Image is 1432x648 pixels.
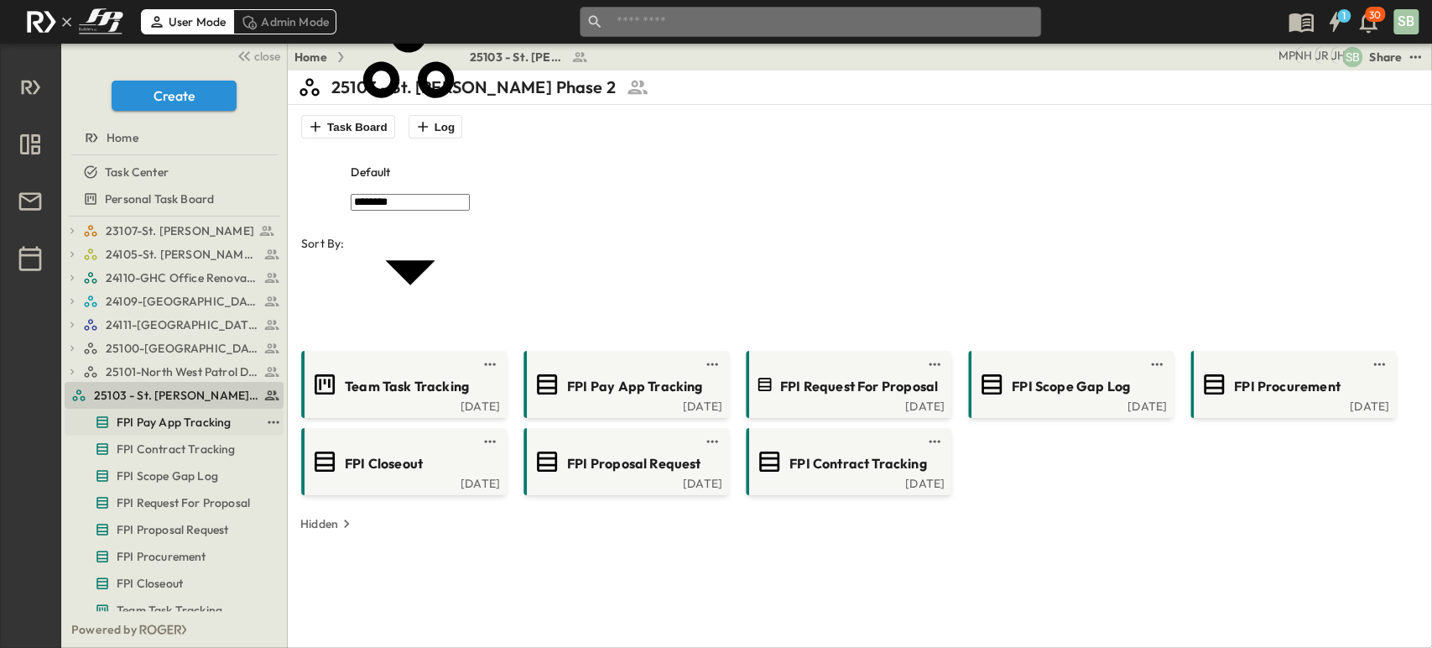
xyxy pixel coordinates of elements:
h6: 1 [1342,9,1346,23]
a: [DATE] [305,475,500,489]
a: FPI Proposal Request [65,518,280,541]
div: FPI Closeouttest [65,570,284,597]
a: [DATE] [527,398,722,411]
a: FPI Scope Gap Log [65,464,280,488]
a: 24105-St. Matthew Kitchen Reno [83,243,280,266]
a: Team Task Tracking [305,371,500,398]
span: FPI Request For Proposal [117,494,250,511]
button: test [1147,354,1167,374]
img: c8d7d1ed905e502e8f77bf7063faec64e13b34fdb1f2bdd94b0e311fc34f8000.png [20,4,129,39]
button: 1 [1318,7,1351,37]
span: FPI Pay App Tracking [567,377,702,396]
a: 24109-St. Teresa of Calcutta Parish Hall [83,290,280,313]
nav: breadcrumbs [294,3,598,112]
span: Task Center [105,164,169,180]
a: FPI Procurement [65,545,280,568]
span: FPI Scope Gap Log [1012,377,1130,396]
span: FPI Request For Proposal [780,377,938,396]
a: FPI Request For Proposal [749,371,945,398]
span: 25103 - St. [PERSON_NAME] Phase 2 [470,49,565,65]
a: Team Task Tracking [65,598,280,622]
button: test [924,431,945,452]
div: 25101-North West Patrol Divisiontest [65,358,284,385]
span: close [254,48,280,65]
button: test [480,354,500,374]
div: FPI Contract Trackingtest [65,436,284,462]
div: Monica Pruteanu (mpruteanu@fpibuilders.com) [1278,47,1295,64]
a: 24110-GHC Office Renovations [83,266,280,290]
span: 23107-St. Martin De Porres [106,222,254,239]
a: [DATE] [1194,398,1389,411]
span: 25101-North West Patrol Division [106,363,259,380]
div: Jayden Ramirez (jramirez@fpibuilders.com) [1315,47,1329,64]
span: Personal Task Board [105,191,214,207]
div: Share [1369,49,1402,65]
p: Sort By: [301,235,344,252]
span: FPI Closeout [117,575,183,592]
a: [DATE] [749,475,945,489]
a: 23107-St. Martin De Porres [83,219,280,243]
button: Task Board [301,115,395,138]
div: SB [1393,9,1419,34]
p: Default [351,164,390,180]
a: 24111-FWMSH Building Reno [83,313,280,337]
div: 25100-Vanguard Prep Schooltest [65,335,284,362]
div: [DATE] [305,398,500,411]
span: 25100-Vanguard Prep School [106,340,259,357]
a: [DATE] [527,475,722,489]
span: FPI Contract Tracking [117,441,236,457]
a: 25103 - St. [PERSON_NAME] Phase 2 [71,384,280,407]
a: FPI Pay App Tracking [527,371,722,398]
span: 25103 - St. [PERSON_NAME] Phase 2 [94,387,259,404]
div: 24109-St. Teresa of Calcutta Parish Halltest [65,288,284,315]
button: Create [112,81,237,111]
span: 24105-St. Matthew Kitchen Reno [106,246,259,263]
div: Default [351,152,470,192]
div: FPI Scope Gap Logtest [65,462,284,489]
div: Nila Hutcheson (nhutcheson@fpibuilders.com) [1294,47,1312,64]
a: Home [65,126,280,149]
p: Hidden [300,515,338,532]
a: FPI Contract Tracking [749,448,945,475]
div: FPI Pay App Trackingtest [65,409,284,436]
a: FPI Pay App Tracking [65,410,260,434]
button: test [480,431,500,452]
span: FPI Scope Gap Log [117,468,218,484]
button: test [1405,47,1425,67]
button: test [924,354,945,374]
span: 24109-St. Teresa of Calcutta Parish Hall [106,293,259,310]
div: 25103 - St. [PERSON_NAME] Phase 2test [65,382,284,409]
span: 24111-FWMSH Building Reno [106,316,259,333]
span: FPI Contract Tracking [789,454,927,473]
a: FPI Procurement [1194,371,1389,398]
a: FPI Contract Tracking [65,437,280,461]
div: FPI Request For Proposaltest [65,489,284,516]
a: 25103 - St. [PERSON_NAME] Phase 2 [354,3,589,112]
span: FPI Pay App Tracking [117,414,231,431]
a: 25100-Vanguard Prep School [83,337,280,360]
button: Hidden [294,512,362,536]
a: 25101-North West Patrol Division [83,360,280,384]
a: FPI Request For Proposal [65,491,280,515]
span: FPI Closeout [345,454,423,473]
button: test [263,412,284,432]
span: 24110-GHC Office Renovations [106,269,259,286]
div: 24111-FWMSH Building Renotest [65,311,284,338]
span: FPI Proposal Request [117,521,228,538]
button: Log [409,115,462,138]
div: 24105-St. Matthew Kitchen Renotest [65,241,284,268]
span: Home [107,129,138,146]
a: FPI Scope Gap Log [971,371,1167,398]
button: test [702,354,722,374]
a: Task Center [65,160,280,184]
a: FPI Proposal Request [527,448,722,475]
a: FPI Closeout [65,572,280,595]
span: Team Task Tracking [117,602,222,619]
p: 30 [1369,8,1381,22]
button: test [702,431,722,452]
a: [DATE] [971,398,1167,411]
div: Personal Task Boardtest [65,186,284,212]
p: 25103 - St. [PERSON_NAME] Phase 2 [331,76,616,99]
